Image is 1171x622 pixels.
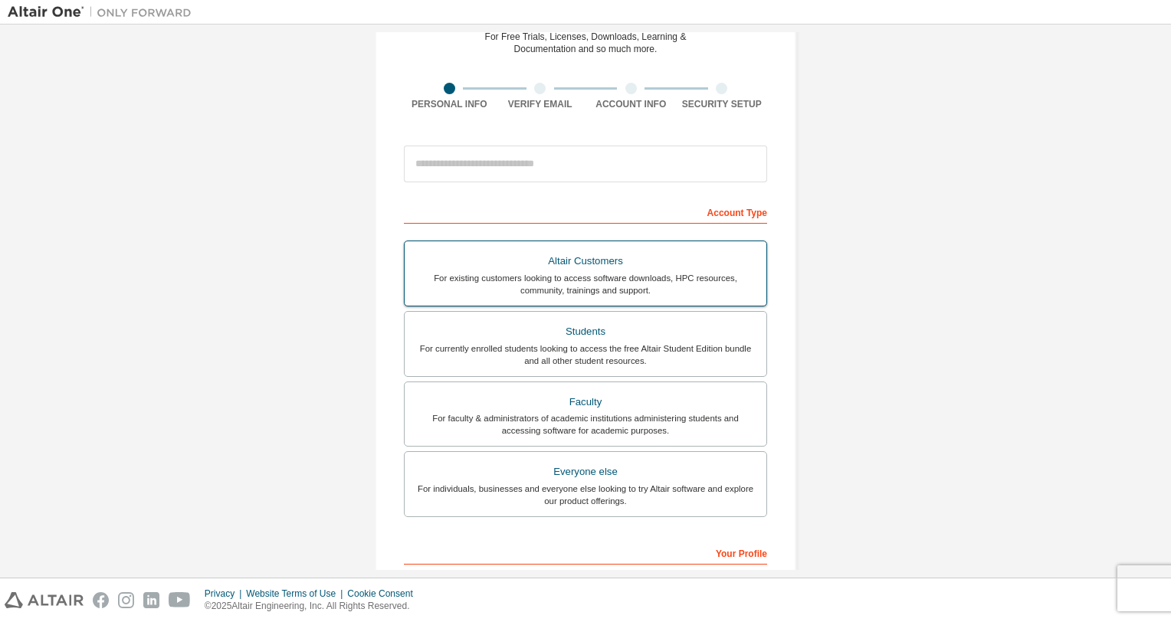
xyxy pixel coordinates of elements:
div: Personal Info [404,98,495,110]
img: altair_logo.svg [5,592,84,608]
div: Account Type [404,199,767,224]
div: For faculty & administrators of academic institutions administering students and accessing softwa... [414,412,757,437]
div: For individuals, businesses and everyone else looking to try Altair software and explore our prod... [414,483,757,507]
div: Website Terms of Use [246,588,347,600]
div: Students [414,321,757,342]
div: For Free Trials, Licenses, Downloads, Learning & Documentation and so much more. [485,31,687,55]
img: linkedin.svg [143,592,159,608]
div: Your Profile [404,540,767,565]
div: Security Setup [677,98,768,110]
img: youtube.svg [169,592,191,608]
div: Verify Email [495,98,586,110]
div: Cookie Consent [347,588,421,600]
div: For currently enrolled students looking to access the free Altair Student Edition bundle and all ... [414,342,757,367]
img: Altair One [8,5,199,20]
div: For existing customers looking to access software downloads, HPC resources, community, trainings ... [414,272,757,296]
p: © 2025 Altair Engineering, Inc. All Rights Reserved. [205,600,422,613]
img: instagram.svg [118,592,134,608]
div: Privacy [205,588,246,600]
div: Faculty [414,391,757,413]
div: Everyone else [414,461,757,483]
img: facebook.svg [93,592,109,608]
div: Altair Customers [414,250,757,272]
div: Account Info [585,98,677,110]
